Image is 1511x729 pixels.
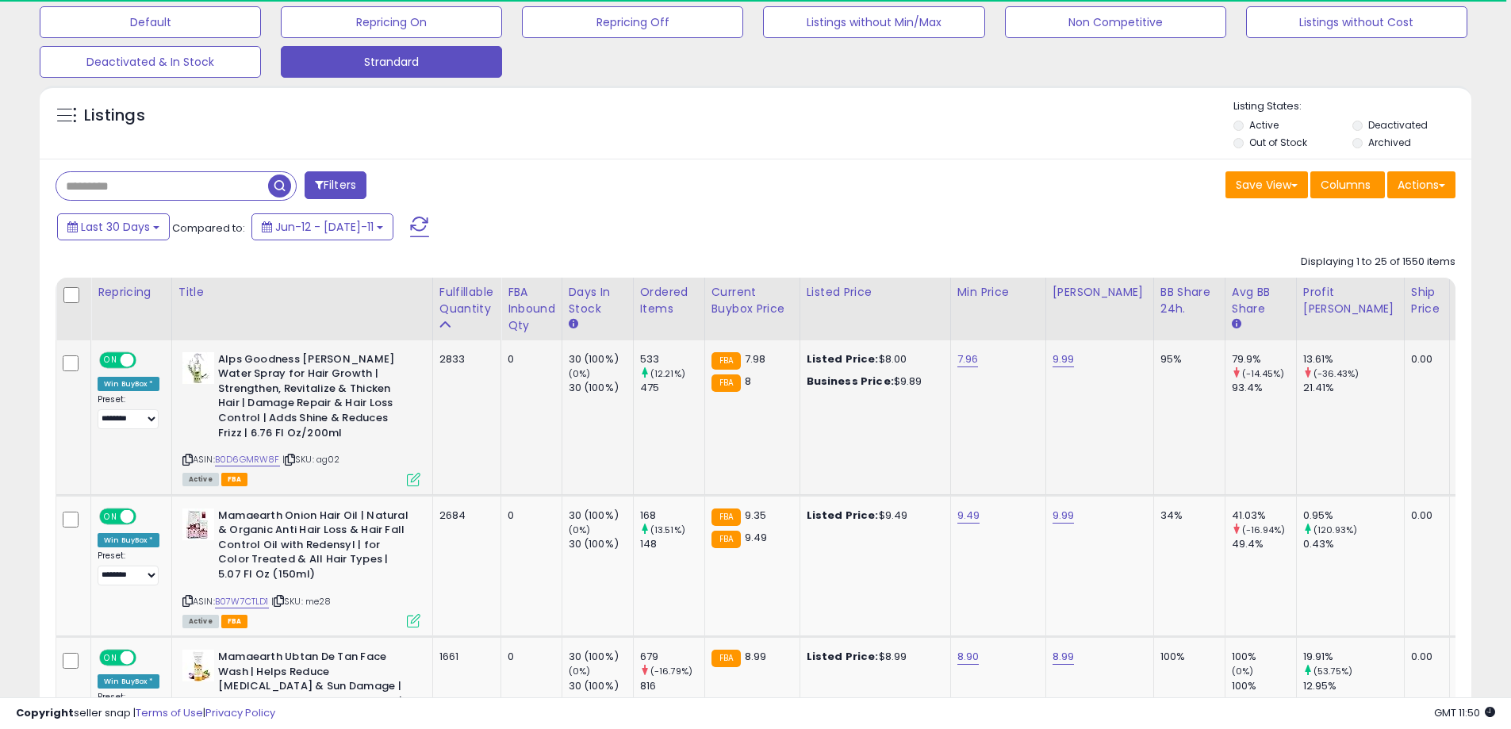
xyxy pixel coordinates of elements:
div: Listed Price [807,284,944,301]
label: Archived [1368,136,1411,149]
b: Listed Price: [807,351,879,366]
div: 19.91% [1303,650,1404,664]
b: Mamaearth Onion Hair Oil | Natural & Organic Anti Hair Loss & Hair Fall Control Oil with Redensyl... [218,508,411,586]
span: | SKU: ag02 [282,453,340,466]
span: Compared to: [172,221,245,236]
span: ON [101,353,121,366]
div: ASIN: [182,508,420,626]
div: $8.00 [807,352,938,366]
small: (-36.43%) [1313,367,1359,380]
span: 9.35 [745,508,767,523]
button: Listings without Min/Max [763,6,984,38]
button: Last 30 Days [57,213,170,240]
div: 0.00 [1411,352,1437,366]
small: Days In Stock. [569,317,578,332]
a: Terms of Use [136,705,203,720]
span: All listings currently available for purchase on Amazon [182,473,219,486]
small: (120.93%) [1313,524,1357,536]
div: 2684 [439,508,489,523]
div: 34% [1160,508,1213,523]
a: Privacy Policy [205,705,275,720]
div: Current Buybox Price [711,284,793,317]
div: Ordered Items [640,284,698,317]
div: 1661 [439,650,489,664]
div: 30 (100%) [569,508,633,523]
small: (-16.79%) [650,665,692,677]
div: seller snap | | [16,706,275,721]
div: 168 [640,508,704,523]
div: 533 [640,352,704,366]
div: 0.43% [1303,537,1404,551]
p: Listing States: [1233,99,1471,114]
a: B0D6GMRW8F [215,453,280,466]
button: Actions [1387,171,1455,198]
div: 816 [640,679,704,693]
div: BB Share 24h. [1160,284,1218,317]
label: Active [1249,118,1279,132]
div: $9.89 [807,374,938,389]
div: 0 [508,352,550,366]
div: 41.03% [1232,508,1296,523]
div: Fulfillable Quantity [439,284,494,317]
div: Repricing [98,284,165,301]
small: FBA [711,352,741,370]
small: FBA [711,531,741,548]
img: 41ZFuOvuphL._SL40_.jpg [182,508,214,540]
span: 8 [745,374,751,389]
span: 8.99 [745,649,767,664]
div: 21.41% [1303,381,1404,395]
span: FBA [221,473,248,486]
span: ON [101,651,121,665]
button: Columns [1310,171,1385,198]
div: Min Price [957,284,1039,301]
b: Listed Price: [807,508,879,523]
button: Deactivated & In Stock [40,46,261,78]
small: FBA [711,374,741,392]
div: 679 [640,650,704,664]
div: 100% [1232,679,1296,693]
small: (0%) [1232,665,1254,677]
img: 41WnWHf7bvL._SL40_.jpg [182,352,214,384]
div: 0.00 [1411,508,1437,523]
a: 9.49 [957,508,980,524]
div: 0.00 [1411,650,1437,664]
span: 7.98 [745,351,766,366]
div: 0.95% [1303,508,1404,523]
span: Jun-12 - [DATE]-11 [275,219,374,235]
a: B07W7CTLD1 [215,595,269,608]
div: 30 (100%) [569,352,633,366]
span: 2025-08-11 11:50 GMT [1434,705,1495,720]
small: (-16.94%) [1242,524,1285,536]
small: (0%) [569,665,591,677]
a: 7.96 [957,351,979,367]
b: Listed Price: [807,649,879,664]
small: Avg BB Share. [1232,317,1241,332]
div: 79.9% [1232,352,1296,366]
div: 95% [1160,352,1213,366]
small: (0%) [569,367,591,380]
button: Repricing On [281,6,502,38]
div: $8.99 [807,650,938,664]
span: FBA [221,615,248,628]
h5: Listings [84,105,145,127]
div: Days In Stock [569,284,627,317]
button: Strandard [281,46,502,78]
b: Business Price: [807,374,894,389]
div: Displaying 1 to 25 of 1550 items [1301,255,1455,270]
span: | SKU: me28 [271,595,332,608]
button: Non Competitive [1005,6,1226,38]
small: (0%) [569,524,591,536]
span: 9.49 [745,530,768,545]
label: Deactivated [1368,118,1428,132]
div: 30 (100%) [569,381,633,395]
a: 8.90 [957,649,980,665]
span: OFF [134,509,159,523]
button: Jun-12 - [DATE]-11 [251,213,393,240]
span: OFF [134,651,159,665]
div: Avg BB Share [1232,284,1290,317]
button: Default [40,6,261,38]
div: Win BuyBox * [98,377,159,391]
span: OFF [134,353,159,366]
div: 475 [640,381,704,395]
a: 9.99 [1053,351,1075,367]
